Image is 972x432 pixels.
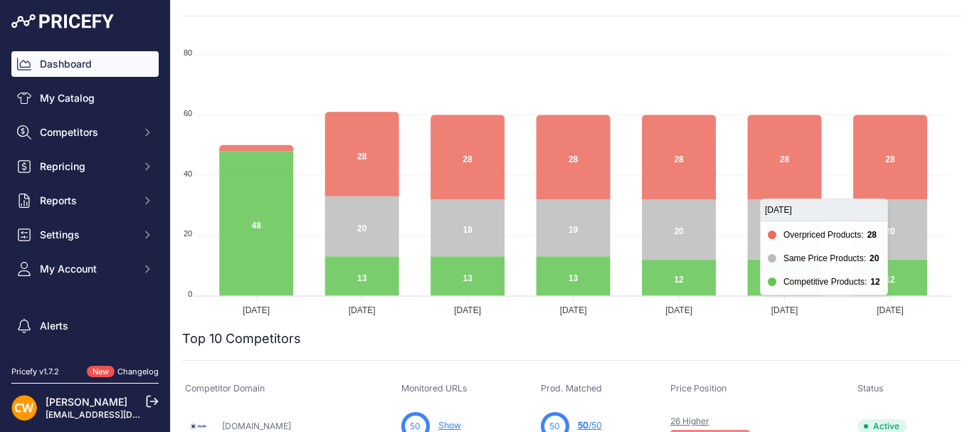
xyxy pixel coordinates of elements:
span: Status [857,383,884,394]
span: My Account [40,262,133,276]
button: Settings [11,222,159,248]
button: My Account [11,256,159,282]
a: [EMAIL_ADDRESS][DOMAIN_NAME] [46,409,194,420]
tspan: [DATE] [349,305,376,315]
tspan: [DATE] [560,305,587,315]
tspan: [DATE] [454,305,481,315]
tspan: [DATE] [665,305,692,315]
a: Alerts [11,313,159,339]
img: Pricefy Logo [11,14,114,28]
tspan: 20 [184,229,192,238]
a: Dashboard [11,51,159,77]
button: Reports [11,188,159,214]
h2: Top 10 Competitors [182,329,301,349]
tspan: 0 [188,290,192,298]
tspan: [DATE] [877,305,904,315]
a: My Catalog [11,85,159,111]
a: [DOMAIN_NAME] [222,421,291,431]
tspan: [DATE] [771,305,798,315]
span: Price Position [670,383,727,394]
a: 26 Higher [670,416,709,426]
span: Settings [40,228,133,242]
span: Monitored URLs [401,383,467,394]
span: New [87,366,115,378]
tspan: 80 [184,48,192,57]
button: Competitors [11,120,159,145]
span: Prod. Matched [541,383,602,394]
tspan: 40 [184,169,192,178]
a: Show [438,420,461,431]
a: Changelog [117,367,159,376]
tspan: 60 [184,109,192,117]
div: Pricefy v1.7.2 [11,366,59,378]
span: Repricing [40,159,133,174]
tspan: [DATE] [243,305,270,315]
span: 50 [578,420,588,431]
a: [PERSON_NAME] [46,396,127,408]
span: Reports [40,194,133,208]
nav: Sidebar [11,51,159,393]
a: 50/50 [578,420,602,431]
button: Repricing [11,154,159,179]
span: Competitor Domain [185,383,265,394]
span: Competitors [40,125,133,139]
